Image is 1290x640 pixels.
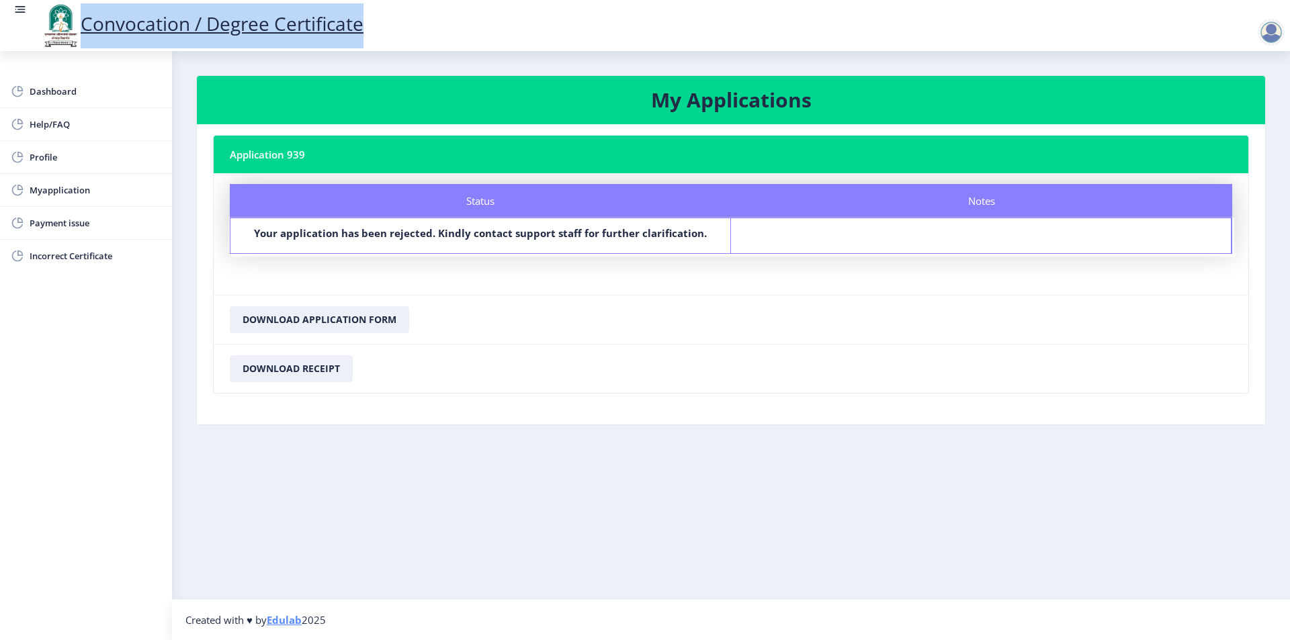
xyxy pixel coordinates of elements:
[213,87,1249,113] h3: My Applications
[40,11,363,36] a: Convocation / Degree Certificate
[230,184,731,218] div: Status
[30,116,161,132] span: Help/FAQ
[230,306,409,333] button: Download Application Form
[30,83,161,99] span: Dashboard
[40,3,81,48] img: logo
[30,149,161,165] span: Profile
[731,184,1232,218] div: Notes
[230,355,353,382] button: Download Receipt
[185,613,326,627] span: Created with ♥ by 2025
[30,248,161,264] span: Incorrect Certificate
[30,182,161,198] span: Myapplication
[30,215,161,231] span: Payment issue
[214,136,1248,173] nb-card-header: Application 939
[267,613,302,627] a: Edulab
[254,226,707,240] b: Your application has been rejected. Kindly contact support staff for further clarification.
